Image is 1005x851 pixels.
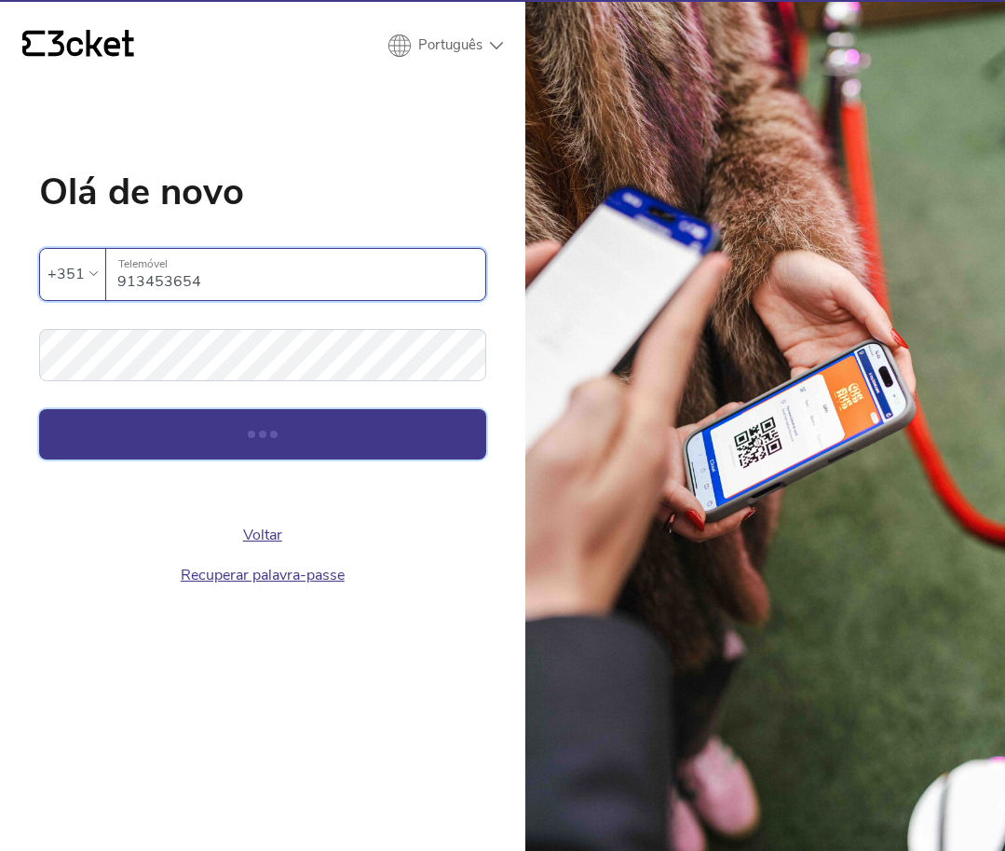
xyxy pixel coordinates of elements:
[48,260,85,288] div: +351
[39,173,486,211] h1: Olá de novo
[22,31,45,57] g: {' '}
[106,249,485,280] label: Telemóvel
[181,565,345,585] a: Recuperar palavra-passe
[117,249,485,300] input: Telemóvel
[243,525,282,545] a: Voltar
[39,409,486,460] button: Entrar
[22,30,134,62] a: {' '}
